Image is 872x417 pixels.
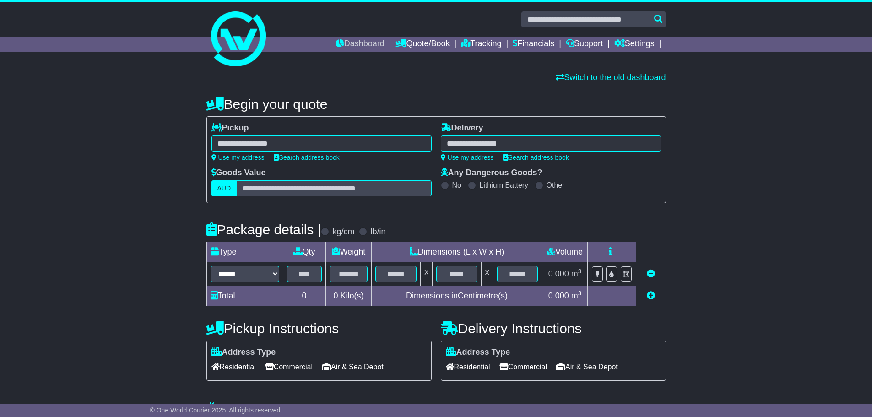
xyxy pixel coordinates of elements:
span: Residential [211,360,256,374]
h4: Pickup Instructions [206,321,432,336]
a: Remove this item [647,269,655,278]
sup: 3 [578,290,582,297]
label: Address Type [211,347,276,357]
a: Add new item [647,291,655,300]
td: Type [206,242,283,262]
label: No [452,181,461,190]
label: kg/cm [332,227,354,237]
label: Other [547,181,565,190]
span: Commercial [499,360,547,374]
span: Air & Sea Depot [556,360,618,374]
span: Commercial [265,360,313,374]
label: Delivery [441,123,483,133]
td: x [481,262,493,286]
span: Residential [446,360,490,374]
a: Settings [614,37,655,52]
label: AUD [211,180,237,196]
span: m [571,291,582,300]
td: Total [206,286,283,306]
a: Dashboard [336,37,385,52]
a: Switch to the old dashboard [556,73,666,82]
h4: Delivery Instructions [441,321,666,336]
td: Qty [283,242,325,262]
td: Volume [542,242,588,262]
td: Dimensions (L x W x H) [372,242,542,262]
td: 0 [283,286,325,306]
h4: Begin your quote [206,97,666,112]
a: Use my address [441,154,494,161]
h4: Warranty & Insurance [206,401,666,417]
a: Support [566,37,603,52]
span: m [571,269,582,278]
label: Any Dangerous Goods? [441,168,542,178]
a: Tracking [461,37,501,52]
sup: 3 [578,268,582,275]
span: © One World Courier 2025. All rights reserved. [150,406,282,414]
span: Air & Sea Depot [322,360,384,374]
span: 0 [333,291,338,300]
label: Lithium Battery [479,181,528,190]
label: Pickup [211,123,249,133]
label: Goods Value [211,168,266,178]
span: 0.000 [548,269,569,278]
td: Weight [325,242,372,262]
a: Use my address [211,154,265,161]
td: x [421,262,433,286]
label: Address Type [446,347,510,357]
a: Financials [513,37,554,52]
a: Search address book [503,154,569,161]
label: lb/in [370,227,385,237]
span: 0.000 [548,291,569,300]
td: Dimensions in Centimetre(s) [372,286,542,306]
h4: Package details | [206,222,321,237]
a: Quote/Book [395,37,450,52]
a: Search address book [274,154,340,161]
td: Kilo(s) [325,286,372,306]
